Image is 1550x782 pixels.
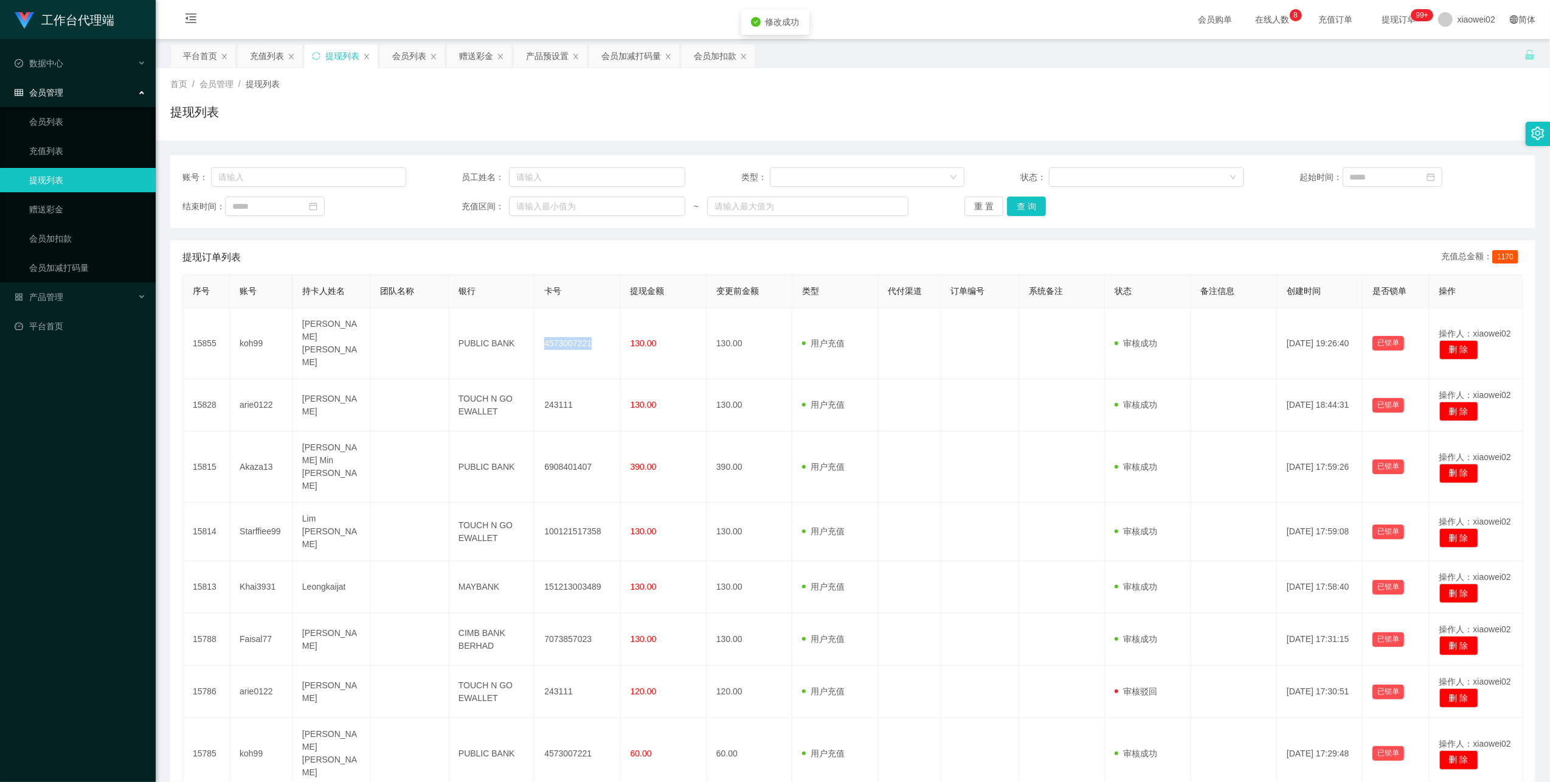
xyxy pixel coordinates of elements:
[707,308,792,379] td: 130.00
[170,79,187,89] span: 首页
[535,503,620,561] td: 100121517358
[1277,561,1363,613] td: [DATE] 17:58:40
[1439,452,1511,462] span: 操作人：xiaowei02
[1300,171,1343,184] span: 起始时间：
[170,103,219,121] h1: 提现列表
[1372,580,1404,595] button: 已锁单
[631,526,657,536] span: 130.00
[1293,9,1298,21] p: 8
[449,431,535,503] td: PUBLIC BANK
[288,53,295,60] i: 图标: close
[380,286,414,296] span: 团队名称
[1376,15,1422,24] span: 提现订单
[631,338,657,348] span: 130.00
[1277,666,1363,718] td: [DATE] 17:30:51
[1277,613,1363,666] td: [DATE] 17:31:15
[707,503,792,561] td: 130.00
[631,462,657,472] span: 390.00
[170,1,212,40] i: 图标: menu-fold
[1439,688,1478,708] button: 删 除
[29,110,146,134] a: 会员列表
[707,431,792,503] td: 390.00
[1372,286,1406,296] span: 是否锁单
[230,503,292,561] td: Starffiee99
[15,88,23,97] i: 图标: table
[199,79,234,89] span: 会员管理
[29,256,146,280] a: 会员加减打码量
[1230,173,1237,182] i: 图标: down
[449,503,535,561] td: TOUCH N GO EWALLET
[15,88,63,97] span: 会员管理
[459,44,493,68] div: 赠送彩金
[449,613,535,666] td: CIMB BANK BERHAD
[888,286,922,296] span: 代付渠道
[1277,503,1363,561] td: [DATE] 17:59:08
[41,1,114,40] h1: 工作台代理端
[707,379,792,431] td: 130.00
[631,634,657,644] span: 130.00
[1115,582,1157,592] span: 审核成功
[1439,636,1478,655] button: 删 除
[462,200,508,213] span: 充值区间：
[631,286,665,296] span: 提现金额
[741,171,770,184] span: 类型：
[230,379,292,431] td: arie0122
[1510,15,1518,24] i: 图标: global
[1372,746,1404,761] button: 已锁单
[292,561,371,613] td: Leongkaijat
[1007,197,1046,216] button: 查 询
[15,59,23,68] i: 图标: check-circle-o
[1439,402,1478,421] button: 删 除
[1439,286,1456,296] span: 操作
[392,44,426,68] div: 会员列表
[694,44,736,68] div: 会员加扣款
[535,431,620,503] td: 6908401407
[292,666,371,718] td: [PERSON_NAME]
[183,503,230,561] td: 15814
[29,226,146,251] a: 会员加扣款
[230,613,292,666] td: Faisal77
[535,379,620,431] td: 243111
[1115,634,1157,644] span: 审核成功
[15,58,63,68] span: 数据中心
[1115,749,1157,758] span: 审核成功
[1439,739,1511,749] span: 操作人：xiaowei02
[1439,584,1478,603] button: 删 除
[292,431,371,503] td: [PERSON_NAME] Min [PERSON_NAME]
[183,379,230,431] td: 15828
[183,561,230,613] td: 15813
[1115,400,1157,410] span: 审核成功
[802,400,845,410] span: 用户充值
[802,286,819,296] span: 类型
[292,503,371,561] td: Lim [PERSON_NAME]
[631,582,657,592] span: 130.00
[462,171,508,184] span: 员工姓名：
[192,79,195,89] span: /
[1439,329,1511,338] span: 操作人：xiaowei02
[509,197,685,216] input: 请输入最小值为
[183,666,230,718] td: 15786
[230,666,292,718] td: arie0122
[802,338,845,348] span: 用户充值
[29,139,146,163] a: 充值列表
[572,53,580,60] i: 图标: close
[950,286,984,296] span: 订单编号
[1439,517,1511,526] span: 操作人：xiaowei02
[238,79,241,89] span: /
[1439,624,1511,634] span: 操作人：xiaowei02
[685,200,707,213] span: ~
[15,292,63,302] span: 产品管理
[183,44,217,68] div: 平台首页
[230,561,292,613] td: Khai3931
[1439,464,1478,483] button: 删 除
[240,286,257,296] span: 账号
[1441,250,1523,265] div: 充值总金额：
[1372,336,1404,351] button: 已锁单
[1115,526,1157,536] span: 审核成功
[15,12,34,29] img: logo.9652507e.png
[707,666,792,718] td: 120.00
[292,308,371,379] td: [PERSON_NAME] [PERSON_NAME]
[183,431,230,503] td: 15815
[1524,49,1535,60] i: 图标: unlock
[312,52,320,60] i: 图标: sync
